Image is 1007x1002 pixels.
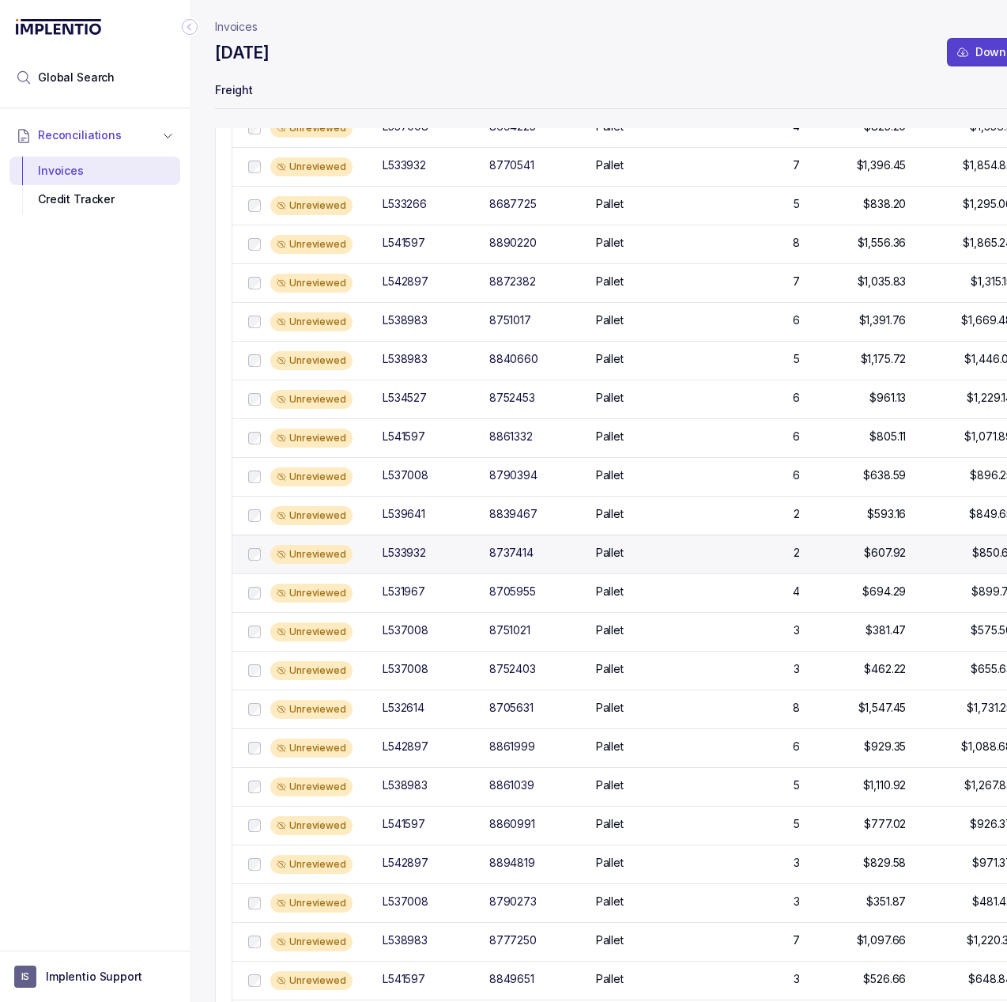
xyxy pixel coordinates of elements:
[596,971,624,987] p: Pallet
[869,429,906,444] p: $805.11
[489,622,530,638] div: 8751021
[248,897,261,909] input: checkbox-checkbox
[270,506,353,525] div: Unreviewed
[489,777,534,793] div: 8861039
[248,548,261,561] input: checkbox-checkbox
[383,661,428,677] div: L537008
[248,122,261,134] input: checkbox-checkbox
[248,626,261,638] input: checkbox-checkbox
[596,274,624,289] p: Pallet
[383,506,425,522] div: L539641
[489,661,536,677] div: 8752403
[383,545,426,561] div: L533932
[793,312,800,328] p: 6
[248,432,261,444] input: checkbox-checkbox
[248,742,261,754] input: checkbox-checkbox
[596,700,624,716] p: Pallet
[793,429,800,444] p: 6
[383,932,428,948] div: L538983
[489,312,531,328] div: 8751017
[383,312,428,328] div: L538983
[861,351,907,367] p: $1,175.72
[383,196,427,212] div: L533266
[866,894,906,909] p: $351.87
[857,932,907,948] p: $1,097.66
[863,467,906,483] p: $638.59
[596,584,624,599] p: Pallet
[9,118,180,153] button: Reconciliations
[596,739,624,754] p: Pallet
[596,312,624,328] p: Pallet
[270,196,353,215] div: Unreviewed
[248,393,261,406] input: checkbox-checkbox
[383,157,426,173] div: L533932
[383,235,425,251] div: L541597
[9,153,180,217] div: Reconciliations
[793,700,800,716] p: 8
[794,855,800,871] p: 3
[596,622,624,638] p: Pallet
[270,312,353,331] div: Unreviewed
[489,894,537,909] div: 8790273
[867,506,906,522] p: $593.16
[489,390,535,406] div: 8752453
[383,351,428,367] div: L538983
[596,506,624,522] p: Pallet
[489,584,536,599] div: 8705955
[794,351,800,367] p: 5
[489,816,535,832] div: 8860991
[248,974,261,987] input: checkbox-checkbox
[793,390,800,406] p: 6
[383,855,428,871] div: L542897
[793,467,800,483] p: 6
[38,70,115,85] span: Global Search
[794,894,800,909] p: 3
[863,777,907,793] p: $1,110.92
[596,467,624,483] p: Pallet
[793,274,800,289] p: 7
[489,274,536,289] div: 8872382
[270,777,353,796] div: Unreviewed
[248,936,261,948] input: checkbox-checkbox
[489,739,535,754] div: 8861999
[596,390,624,406] p: Pallet
[489,506,537,522] div: 8839467
[489,235,537,251] div: 8890220
[270,700,353,719] div: Unreviewed
[383,584,425,599] div: L531967
[270,622,353,641] div: Unreviewed
[793,739,800,754] p: 6
[866,622,906,638] p: $381.47
[270,119,353,138] div: Unreviewed
[215,19,258,35] p: Invoices
[270,351,353,370] div: Unreviewed
[248,509,261,522] input: checkbox-checkbox
[180,17,199,36] div: Collapse Icon
[270,235,353,254] div: Unreviewed
[863,971,906,987] p: $526.66
[794,622,800,638] p: 3
[38,127,122,143] span: Reconciliations
[489,932,537,948] div: 8777250
[270,894,353,913] div: Unreviewed
[489,855,535,871] div: 8894819
[596,855,624,871] p: Pallet
[862,584,906,599] p: $694.29
[489,467,537,483] div: 8790394
[270,467,353,486] div: Unreviewed
[596,196,624,212] p: Pallet
[248,238,261,251] input: checkbox-checkbox
[270,971,353,990] div: Unreviewed
[383,700,424,716] div: L532614
[383,274,428,289] div: L542897
[793,157,800,173] p: 7
[383,816,425,832] div: L541597
[383,622,428,638] div: L537008
[863,196,906,212] p: $838.20
[857,157,907,173] p: $1,396.45
[869,390,906,406] p: $961.13
[248,316,261,328] input: checkbox-checkbox
[489,157,534,173] div: 8770541
[46,969,142,985] p: Implentio Support
[248,471,261,483] input: checkbox-checkbox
